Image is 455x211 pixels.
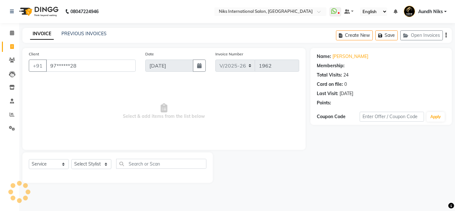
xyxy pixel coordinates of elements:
button: Open Invoices [400,30,443,40]
label: Client [29,51,39,57]
div: Total Visits: [317,72,342,78]
a: PREVIOUS INVOICES [61,31,107,37]
a: [PERSON_NAME] [332,53,368,60]
b: 08047224946 [70,3,99,20]
div: Points: [317,100,331,106]
div: Coupon Code [317,113,360,120]
span: Select & add items from the list below [29,79,299,143]
input: Enter Offer / Coupon Code [360,112,424,122]
button: Save [375,30,398,40]
div: Card on file: [317,81,343,88]
img: Aundh Niks [404,6,415,17]
label: Date [145,51,154,57]
input: Search by Name/Mobile/Email/Code [46,60,136,72]
div: [DATE] [339,90,353,97]
button: +91 [29,60,47,72]
input: Search or Scan [116,159,206,169]
div: 24 [343,72,348,78]
div: 0 [344,81,347,88]
span: Aundh Niks [418,8,443,15]
label: Invoice Number [215,51,243,57]
button: Apply [427,112,445,122]
div: Name: [317,53,331,60]
a: INVOICE [30,28,54,40]
div: Last Visit: [317,90,338,97]
img: logo [16,3,60,20]
div: Membership: [317,62,345,69]
button: Create New [336,30,373,40]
